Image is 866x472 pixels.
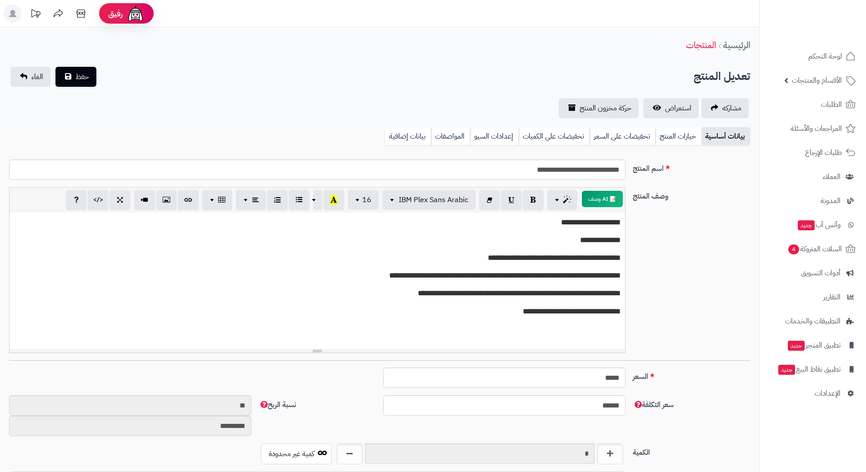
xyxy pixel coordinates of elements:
a: استعراض [643,98,699,118]
a: بيانات إضافية [385,127,431,145]
span: سعر التكلفة [633,399,674,410]
button: IBM Plex Sans Arabic [382,190,476,210]
span: 16 [362,194,371,205]
span: العملاء [823,170,841,183]
span: جديد [788,341,805,351]
a: السلات المتروكة4 [765,238,861,260]
span: نسبة الربح [259,399,296,410]
label: اسم المنتج [629,159,754,174]
a: إعدادات السيو [470,127,519,145]
a: حركة مخزون المنتج [559,98,639,118]
label: الكمية [629,443,754,458]
img: logo-2.png [804,7,857,26]
a: الرئيسية [723,38,750,52]
a: تخفيضات على السعر [590,127,656,145]
a: وآتس آبجديد [765,214,861,236]
span: التطبيقات والخدمات [785,315,841,328]
span: الإعدادات [815,387,841,400]
a: تخفيضات على الكميات [519,127,590,145]
a: العملاء [765,166,861,188]
a: لوحة التحكم [765,45,861,67]
span: السلات المتروكة [787,243,842,255]
span: أدوات التسويق [801,267,841,279]
a: تحديثات المنصة [24,5,47,25]
span: التقارير [823,291,841,303]
a: الغاء [10,67,50,87]
a: خيارات المنتج [656,127,701,145]
a: مشاركه [701,98,749,118]
span: المراجعات والأسئلة [791,122,842,135]
span: رفيق [108,8,123,19]
span: تطبيق المتجر [787,339,841,352]
a: الطلبات [765,94,861,115]
a: بيانات أساسية [701,127,750,145]
span: جديد [778,365,795,375]
a: المراجعات والأسئلة [765,118,861,139]
a: تطبيق المتجرجديد [765,334,861,356]
span: وآتس آب [797,219,841,231]
a: التطبيقات والخدمات [765,310,861,332]
span: تطبيق نقاط البيع [777,363,841,376]
a: طلبات الإرجاع [765,142,861,164]
a: تطبيق نقاط البيعجديد [765,358,861,380]
span: IBM Plex Sans Arabic [399,194,468,205]
span: حركة مخزون المنتج [580,103,631,114]
span: الأقسام والمنتجات [792,74,842,87]
a: الإعدادات [765,383,861,404]
a: أدوات التسويق [765,262,861,284]
button: حفظ [55,67,96,87]
span: لوحة التحكم [808,50,842,63]
a: التقارير [765,286,861,308]
span: جديد [798,220,815,230]
label: وصف المنتج [629,187,754,202]
span: طلبات الإرجاع [805,146,842,159]
span: المدونة [821,194,841,207]
span: استعراض [665,103,691,114]
span: الطلبات [821,98,842,111]
button: 16 [348,190,379,210]
span: مشاركه [722,103,741,114]
button: 📝 AI وصف [582,191,623,207]
h2: تعديل المنتج [694,67,750,86]
a: المدونة [765,190,861,212]
label: السعر [629,368,754,382]
img: ai-face.png [126,5,145,23]
span: حفظ [75,71,89,82]
a: المنتجات [686,38,716,52]
a: المواصفات [431,127,470,145]
span: الغاء [31,71,43,82]
span: 4 [788,244,799,254]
